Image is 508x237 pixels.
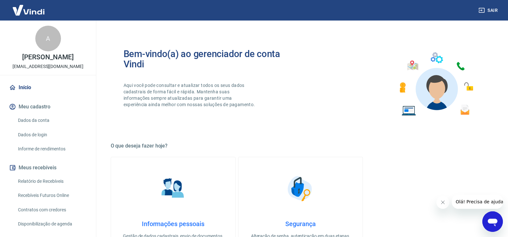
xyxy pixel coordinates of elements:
[436,196,449,209] iframe: Fechar mensagem
[111,143,491,149] h5: O que deseja fazer hoje?
[8,100,88,114] button: Meu cadastro
[15,189,88,202] a: Recebíveis Futuros Online
[157,173,189,205] img: Informações pessoais
[124,82,256,108] p: Aqui você pode consultar e atualizar todos os seus dados cadastrais de forma fácil e rápida. Mant...
[284,173,316,205] img: Segurança
[482,211,503,232] iframe: Botão para abrir a janela de mensagens
[249,220,352,228] h4: Segurança
[8,161,88,175] button: Meus recebíveis
[394,49,478,120] img: Imagem de um avatar masculino com diversos icones exemplificando as funcionalidades do gerenciado...
[124,49,301,69] h2: Bem-vindo(a) ao gerenciador de conta Vindi
[13,63,83,70] p: [EMAIL_ADDRESS][DOMAIN_NAME]
[15,128,88,141] a: Dados de login
[452,195,503,209] iframe: Mensagem da empresa
[15,175,88,188] a: Relatório de Recebíveis
[15,203,88,216] a: Contratos com credores
[4,4,54,10] span: Olá! Precisa de ajuda?
[477,4,500,16] button: Sair
[35,26,61,51] div: A
[121,220,225,228] h4: Informações pessoais
[8,0,49,20] img: Vindi
[15,217,88,231] a: Disponibilização de agenda
[22,54,73,61] p: [PERSON_NAME]
[15,114,88,127] a: Dados da conta
[15,142,88,156] a: Informe de rendimentos
[8,80,88,95] a: Início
